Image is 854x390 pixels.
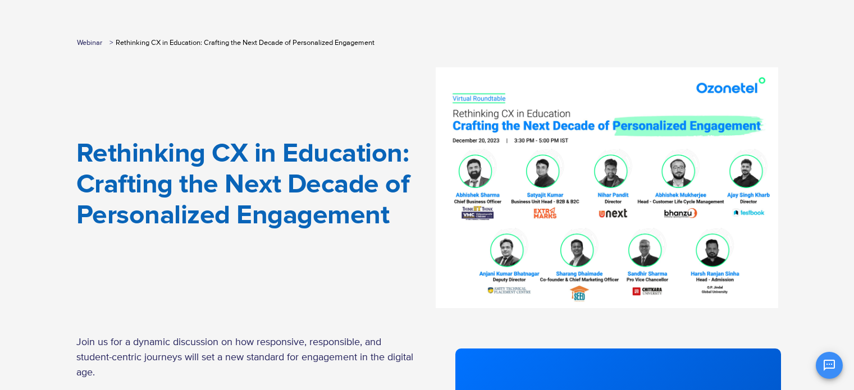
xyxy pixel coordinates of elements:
img: Rethinking-CX-in-Education [436,67,778,308]
button: Open chat [816,352,843,379]
a: Webinar [77,38,102,49]
p: Join us for a dynamic discussion on how responsive, responsible, and student-centric journeys wil... [76,335,419,380]
h1: Rethinking CX in Education: Crafting the Next Decade of Personalized Engagement [76,139,419,231]
li: Rethinking CX in Education: Crafting the Next Decade of Personalized Engagement [102,35,375,52]
nav: breadcrumb [68,28,383,67]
